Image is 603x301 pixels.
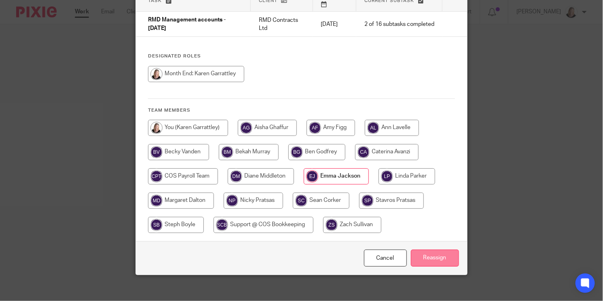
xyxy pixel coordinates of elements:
p: [DATE] [321,20,349,28]
h4: Team members [148,107,455,114]
a: Close this dialog window [364,250,407,267]
input: Reassign [411,250,459,267]
td: 2 of 16 subtasks completed [356,12,442,37]
h4: Designated Roles [148,53,455,59]
span: RMD Management accounts - [DATE] [148,17,226,32]
p: RMD Contracts Ltd [259,16,305,33]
